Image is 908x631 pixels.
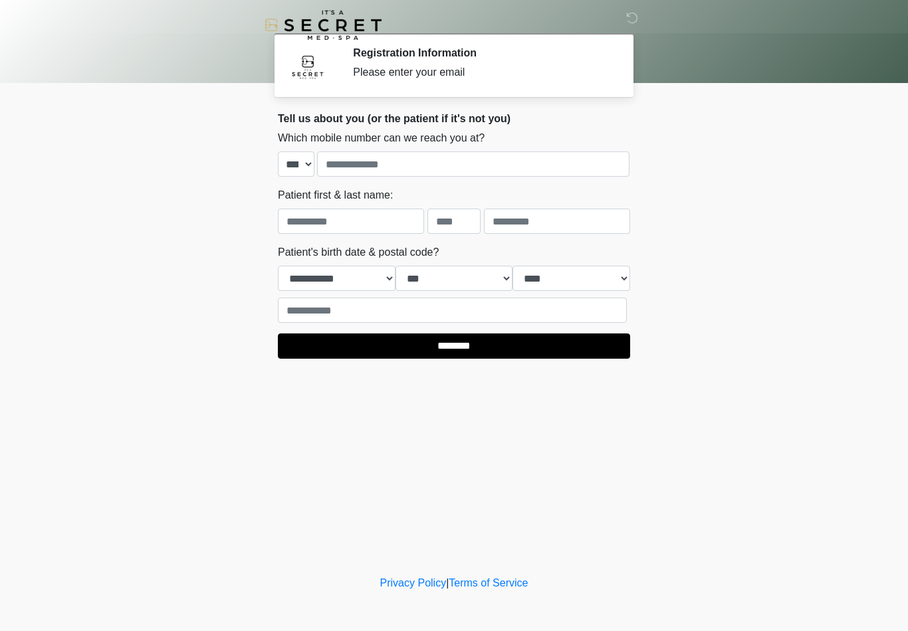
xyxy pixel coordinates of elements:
[288,46,328,86] img: Agent Avatar
[380,577,447,588] a: Privacy Policy
[446,577,449,588] a: |
[278,130,485,146] label: Which mobile number can we reach you at?
[278,187,393,203] label: Patient first & last name:
[353,46,610,59] h2: Registration Information
[278,112,630,125] h2: Tell us about you (or the patient if it's not you)
[278,244,439,260] label: Patient's birth date & postal code?
[353,64,610,80] div: Please enter your email
[449,577,528,588] a: Terms of Service
[265,10,382,40] img: It's A Secret Med Spa Logo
